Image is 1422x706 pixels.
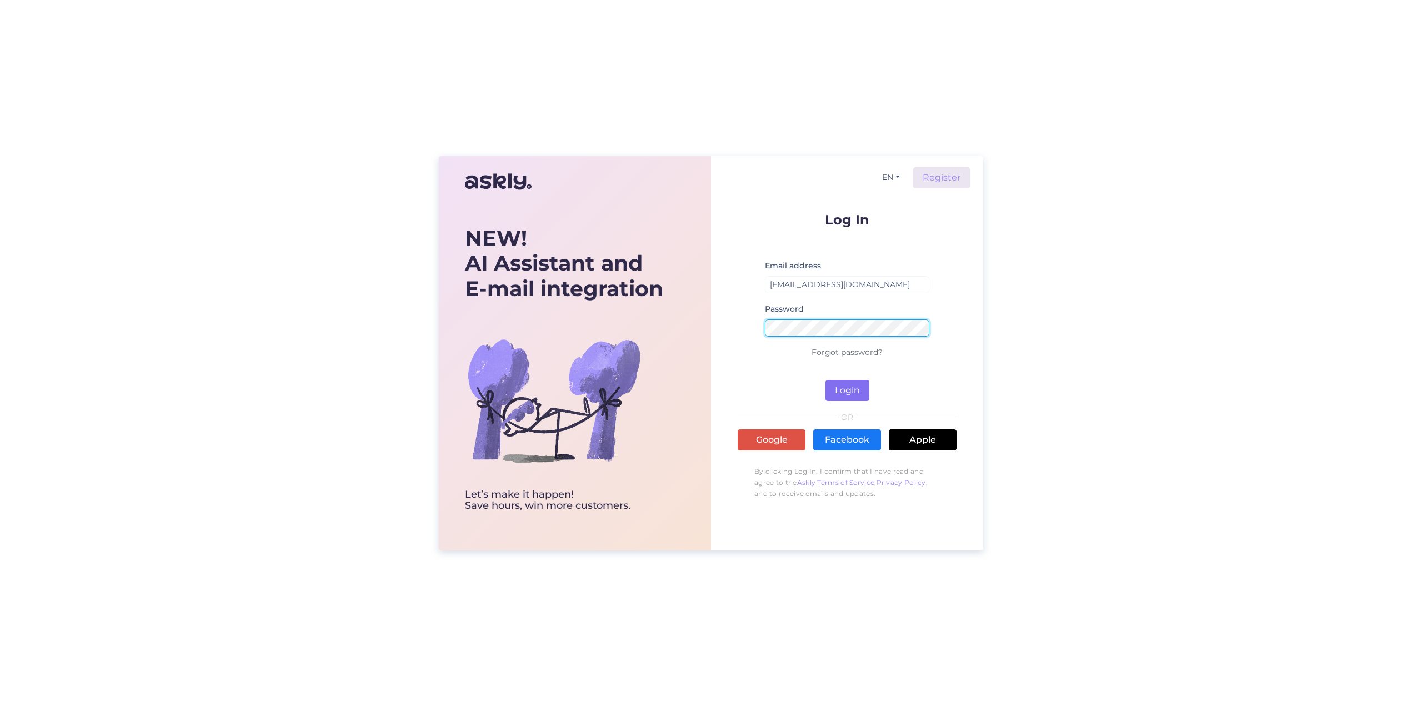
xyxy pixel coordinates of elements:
img: bg-askly [465,312,643,489]
button: Login [825,380,869,401]
a: Facebook [813,429,881,450]
a: Privacy Policy [877,478,926,487]
img: Askly [465,168,532,195]
p: By clicking Log In, I confirm that I have read and agree to the , , and to receive emails and upd... [738,460,957,505]
div: Let’s make it happen! Save hours, win more customers. [465,489,663,512]
a: Register [913,167,970,188]
span: OR [839,413,855,421]
a: Apple [889,429,957,450]
a: Google [738,429,805,450]
a: Askly Terms of Service [797,478,875,487]
label: Email address [765,260,821,272]
label: Password [765,303,804,315]
a: Forgot password? [812,347,883,357]
p: Log In [738,213,957,227]
input: Enter email [765,276,929,293]
div: AI Assistant and E-mail integration [465,226,663,302]
b: NEW! [465,225,527,251]
button: EN [878,169,904,186]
